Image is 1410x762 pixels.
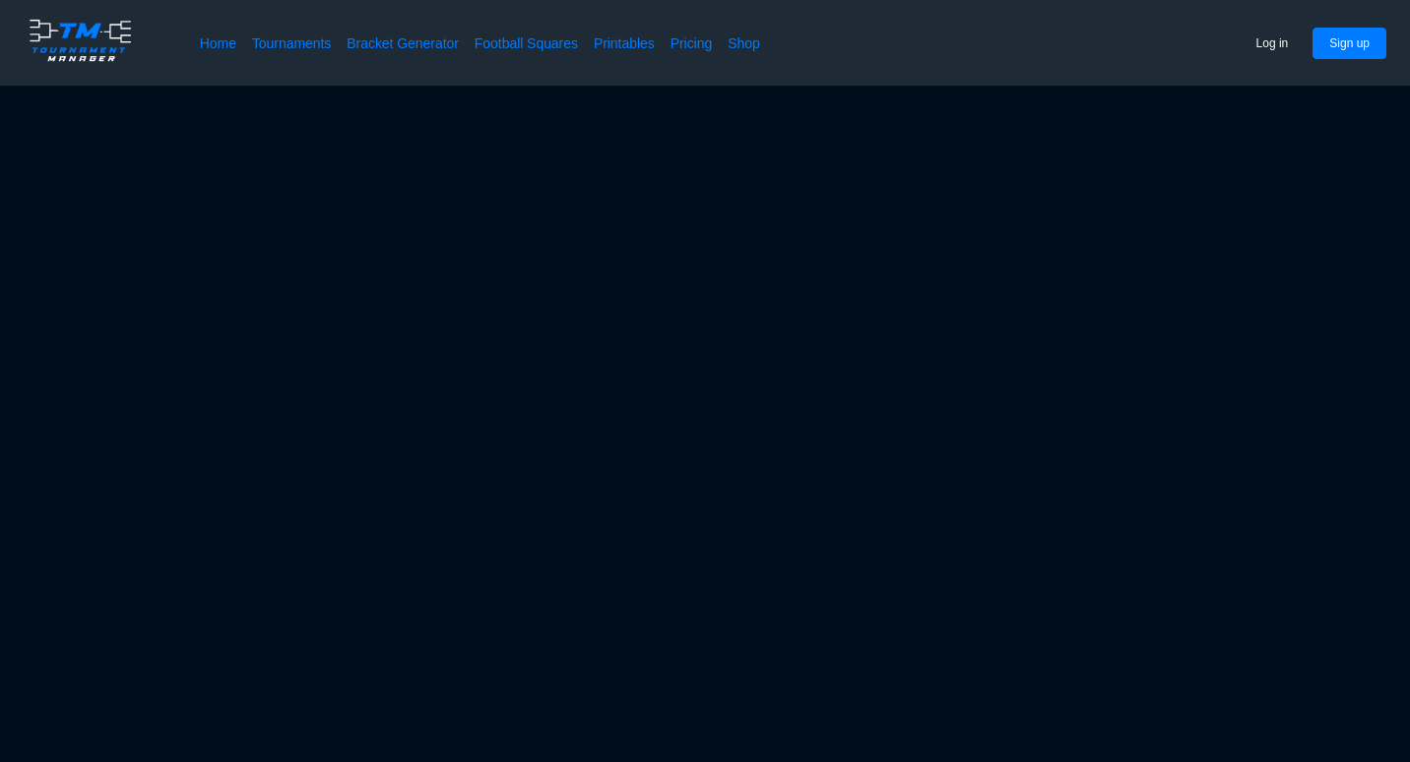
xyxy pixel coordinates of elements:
[200,33,236,53] a: Home
[594,33,655,53] a: Printables
[347,33,459,53] a: Bracket Generator
[728,33,760,53] a: Shop
[671,33,712,53] a: Pricing
[1313,28,1386,59] button: Sign up
[24,16,137,65] img: logo.ffa97a18e3bf2c7d.png
[1240,28,1306,59] button: Log in
[475,33,578,53] a: Football Squares
[252,33,331,53] a: Tournaments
